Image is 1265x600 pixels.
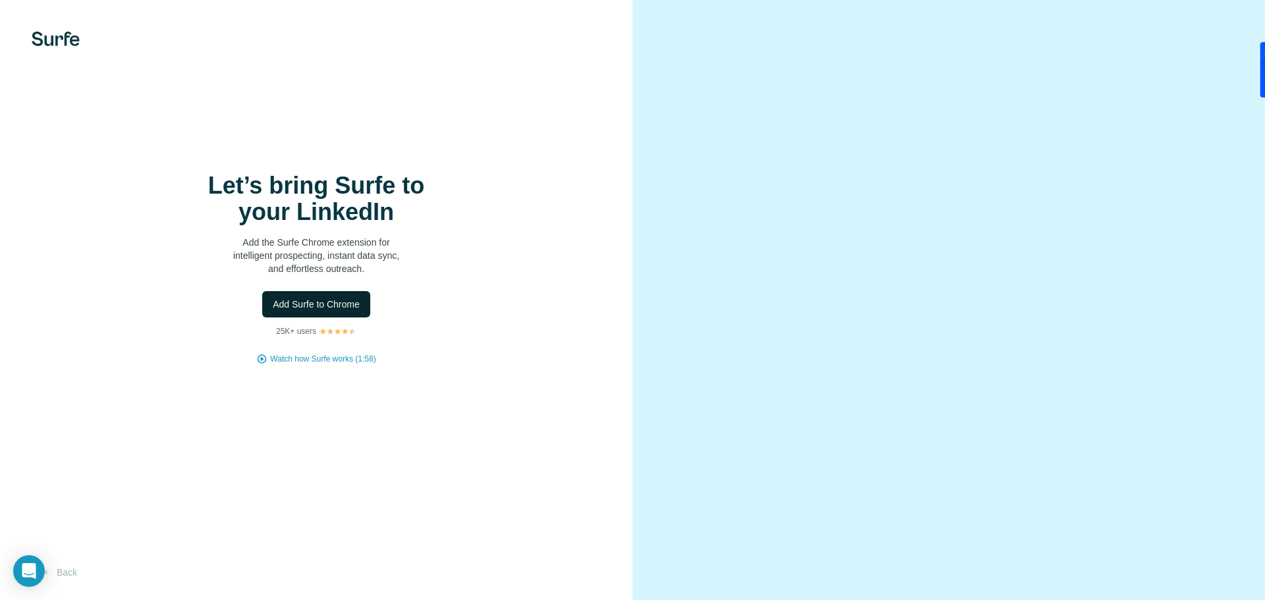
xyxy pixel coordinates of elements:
[319,327,356,335] img: Rating Stars
[184,236,448,275] p: Add the Surfe Chrome extension for intelligent prospecting, instant data sync, and effortless out...
[32,32,80,46] img: Surfe's logo
[273,298,360,311] span: Add Surfe to Chrome
[262,291,370,317] button: Add Surfe to Chrome
[13,555,45,587] div: Open Intercom Messenger
[270,353,376,365] button: Watch how Surfe works (1:58)
[184,173,448,225] h1: Let’s bring Surfe to your LinkedIn
[32,560,86,584] button: Back
[276,325,316,337] p: 25K+ users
